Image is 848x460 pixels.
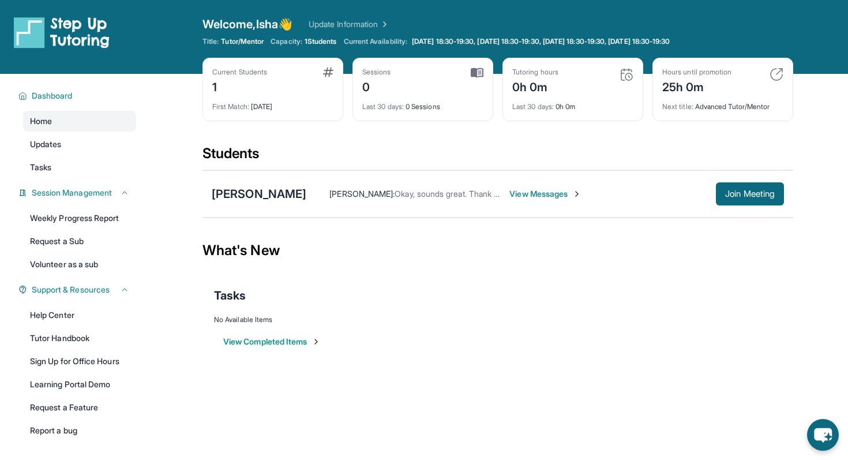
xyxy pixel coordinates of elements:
[202,16,292,32] span: Welcome, Isha 👋
[309,18,389,30] a: Update Information
[378,18,389,30] img: Chevron Right
[212,68,267,77] div: Current Students
[23,420,136,441] a: Report a bug
[23,254,136,275] a: Volunteer as a sub
[14,16,110,48] img: logo
[23,397,136,418] a: Request a Feature
[716,182,784,205] button: Join Meeting
[30,139,62,150] span: Updates
[23,157,136,178] a: Tasks
[412,37,670,46] span: [DATE] 18:30-19:30, [DATE] 18:30-19:30, [DATE] 18:30-19:30, [DATE] 18:30-19:30
[32,187,112,199] span: Session Management
[223,336,321,347] button: View Completed Items
[509,188,581,200] span: View Messages
[23,208,136,229] a: Weekly Progress Report
[27,284,129,296] button: Support & Resources
[27,90,129,102] button: Dashboard
[202,144,793,170] div: Students
[32,90,73,102] span: Dashboard
[212,95,333,111] div: [DATE]
[662,95,783,111] div: Advanced Tutor/Mentor
[23,374,136,395] a: Learning Portal Demo
[30,162,51,173] span: Tasks
[770,68,783,81] img: card
[329,189,395,199] span: [PERSON_NAME] :
[410,37,672,46] a: [DATE] 18:30-19:30, [DATE] 18:30-19:30, [DATE] 18:30-19:30, [DATE] 18:30-19:30
[807,419,839,451] button: chat-button
[23,351,136,372] a: Sign Up for Office Hours
[221,37,264,46] span: Tutor/Mentor
[662,102,693,111] span: Next title :
[305,37,337,46] span: 1 Students
[362,77,391,95] div: 0
[214,315,782,324] div: No Available Items
[202,225,793,276] div: What's New
[725,190,775,197] span: Join Meeting
[212,77,267,95] div: 1
[362,95,483,111] div: 0 Sessions
[214,287,246,304] span: Tasks
[362,102,404,111] span: Last 30 days :
[271,37,302,46] span: Capacity:
[662,68,731,77] div: Hours until promotion
[212,102,249,111] span: First Match :
[620,68,633,81] img: card
[323,68,333,77] img: card
[512,95,633,111] div: 0h 0m
[23,231,136,252] a: Request a Sub
[512,68,558,77] div: Tutoring hours
[23,134,136,155] a: Updates
[662,77,731,95] div: 25h 0m
[572,189,581,199] img: Chevron-Right
[512,77,558,95] div: 0h 0m
[23,328,136,349] a: Tutor Handbook
[212,186,306,202] div: [PERSON_NAME]
[23,305,136,326] a: Help Center
[395,189,566,199] span: Okay, sounds great. Thank you for the updates.
[344,37,407,46] span: Current Availability:
[23,111,136,132] a: Home
[202,37,219,46] span: Title:
[30,115,52,127] span: Home
[362,68,391,77] div: Sessions
[471,68,483,78] img: card
[512,102,554,111] span: Last 30 days :
[32,284,110,296] span: Support & Resources
[27,187,129,199] button: Session Management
